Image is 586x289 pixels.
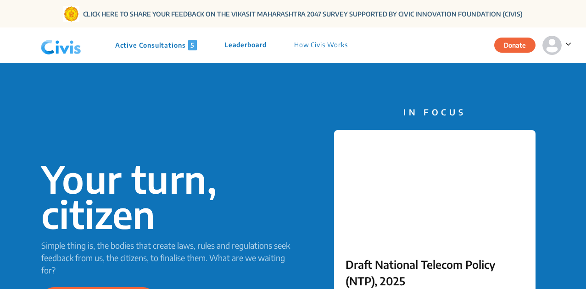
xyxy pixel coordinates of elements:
img: Gom Logo [63,6,79,22]
p: IN FOCUS [334,106,536,118]
img: person-default.svg [542,36,562,55]
span: 5 [188,40,197,50]
button: Donate [494,38,536,53]
p: Simple thing is, the bodies that create laws, rules and regulations seek feedback from us, the ci... [41,239,293,276]
img: navlogo.png [37,32,85,59]
a: CLICK HERE TO SHARE YOUR FEEDBACK ON THE VIKASIT MAHARASHTRA 2047 SURVEY SUPPORTED BY CIVIC INNOV... [83,9,523,19]
a: Donate [494,40,542,49]
p: Your turn, citizen [41,161,293,232]
p: How Civis Works [294,40,348,50]
p: Leaderboard [224,40,267,50]
p: Active Consultations [115,40,197,50]
p: Draft National Telecom Policy (NTP), 2025 [346,256,524,289]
